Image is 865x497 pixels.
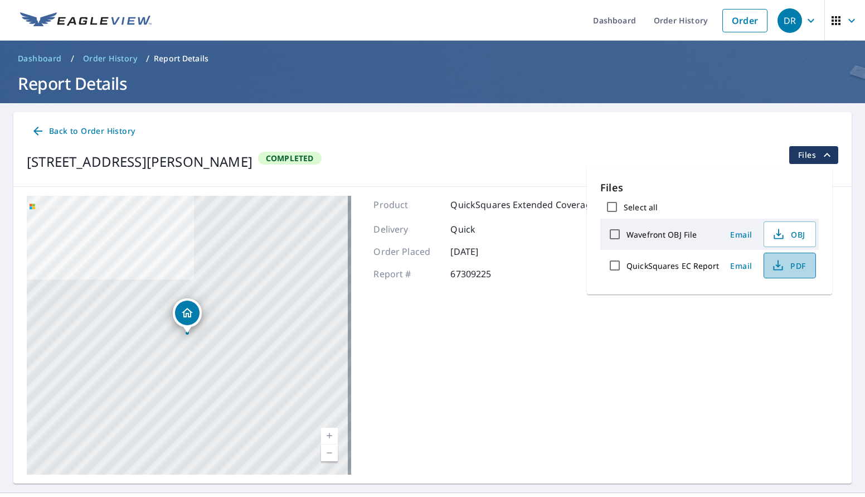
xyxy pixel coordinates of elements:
[27,121,139,142] a: Back to Order History
[71,52,74,65] li: /
[13,72,852,95] h1: Report Details
[18,53,62,64] span: Dashboard
[723,226,759,243] button: Email
[624,202,658,213] label: Select all
[450,245,517,258] p: [DATE]
[373,245,440,258] p: Order Placed
[373,223,440,236] p: Delivery
[373,198,440,211] p: Product
[27,152,252,172] div: [STREET_ADDRESS][PERSON_NAME]
[777,8,802,33] div: DR
[146,52,149,65] li: /
[259,153,320,163] span: Completed
[450,267,517,281] p: 67309225
[728,229,755,240] span: Email
[723,257,759,274] button: Email
[13,50,66,67] a: Dashboard
[154,53,208,64] p: Report Details
[722,9,767,32] a: Order
[173,298,202,333] div: Dropped pin, building 1, Residential property, 2256 Riverside Dr N Clearwater, FL 33764
[79,50,142,67] a: Order History
[450,223,517,236] p: Quick
[626,229,697,240] label: Wavefront OBJ File
[789,146,838,164] button: filesDropdownBtn-67309225
[771,259,806,272] span: PDF
[321,428,338,445] a: Current Level 17, Zoom In
[764,253,816,278] button: PDF
[626,260,719,271] label: QuickSquares EC Report
[450,198,596,211] p: QuickSquares Extended Coverage
[20,12,152,29] img: EV Logo
[728,260,755,271] span: Email
[771,228,806,241] span: OBJ
[798,148,834,162] span: Files
[83,53,137,64] span: Order History
[13,50,852,67] nav: breadcrumb
[373,267,440,281] p: Report #
[600,180,819,195] p: Files
[764,221,816,247] button: OBJ
[31,124,135,138] span: Back to Order History
[321,445,338,461] a: Current Level 17, Zoom Out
